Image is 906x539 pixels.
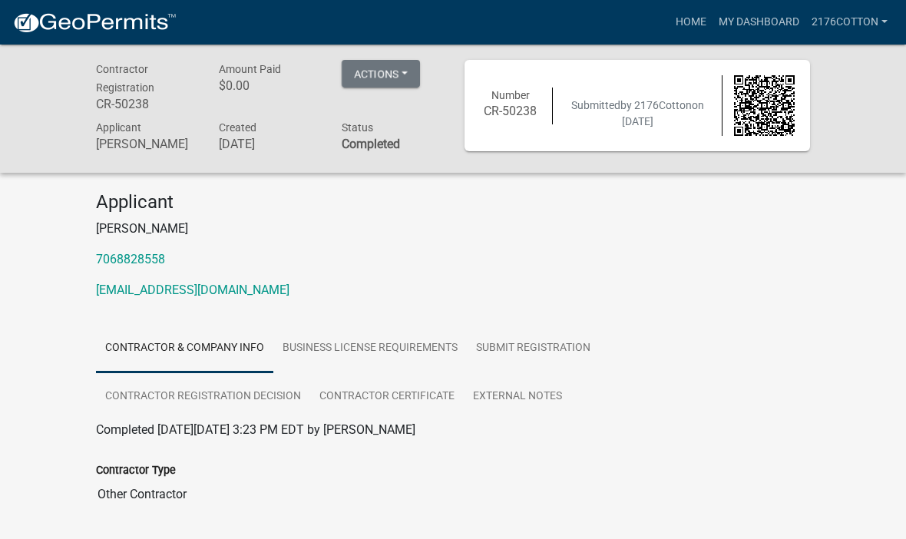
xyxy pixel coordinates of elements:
span: Submitted on [DATE] [571,99,704,127]
a: [EMAIL_ADDRESS][DOMAIN_NAME] [96,283,289,297]
span: by 2176Cotton [620,99,692,111]
h6: [PERSON_NAME] [96,137,196,151]
span: Status [342,121,373,134]
h4: Applicant [96,191,810,213]
span: Contractor Registration [96,63,154,94]
a: Contractor Registration Decision [96,372,310,422]
a: Business License Requirements [273,324,467,373]
a: External Notes [464,372,571,422]
h6: $0.00 [219,78,319,93]
img: QR code [734,75,795,136]
a: Contractor Certificate [310,372,464,422]
strong: Completed [342,137,400,151]
label: Contractor Type [96,465,176,476]
a: Contractor & Company Info [96,324,273,373]
a: 7068828558 [96,252,165,266]
h6: CR-50238 [480,104,541,118]
a: 2176Cotton [805,8,894,37]
span: Completed [DATE][DATE] 3:23 PM EDT by [PERSON_NAME] [96,422,415,437]
a: Home [670,8,713,37]
h6: CR-50238 [96,97,196,111]
span: Number [491,89,530,101]
span: Applicant [96,121,141,134]
button: Actions [342,60,420,88]
h6: [DATE] [219,137,319,151]
a: My Dashboard [713,8,805,37]
span: Created [219,121,256,134]
p: [PERSON_NAME] [96,220,810,238]
span: Amount Paid [219,63,281,75]
a: Submit Registration [467,324,600,373]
